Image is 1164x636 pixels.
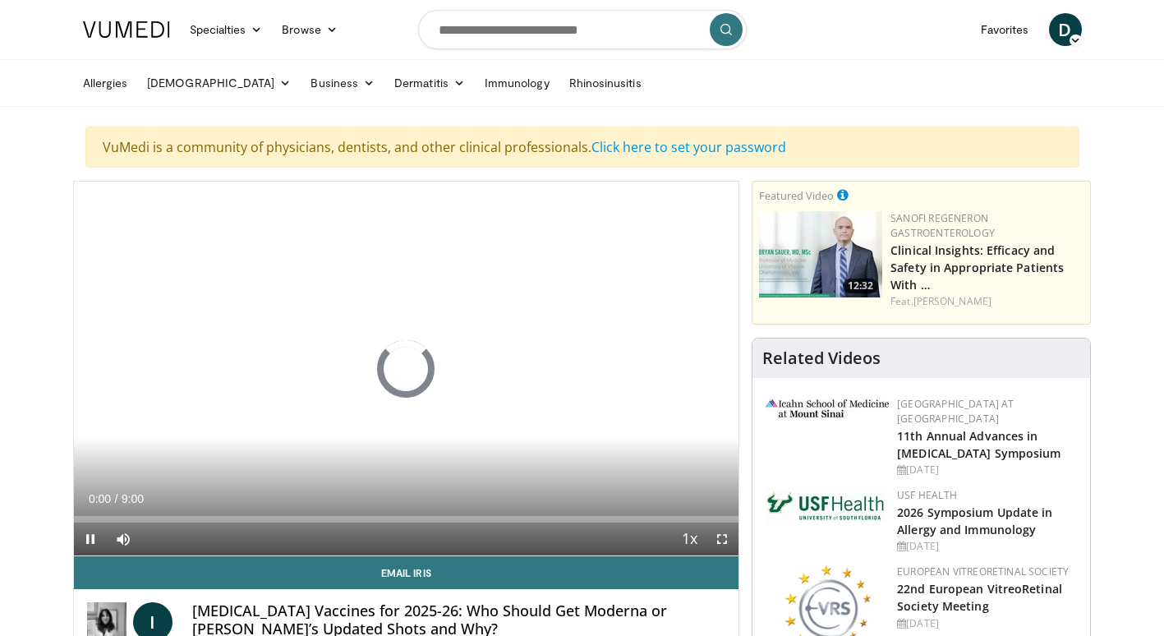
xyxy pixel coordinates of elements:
a: Rhinosinusitis [559,67,651,99]
span: 12:32 [843,279,878,293]
span: / [115,492,118,505]
div: VuMedi is a community of physicians, dentists, and other clinical professionals. [85,127,1079,168]
img: 6ba8804a-8538-4002-95e7-a8f8012d4a11.png.150x105_q85_autocrop_double_scale_upscale_version-0.2.jpg [766,488,889,524]
a: D [1049,13,1082,46]
button: Fullscreen [706,523,738,555]
a: 12:32 [759,211,882,297]
input: Search topics, interventions [418,10,747,49]
a: Business [301,67,384,99]
a: Click here to set your password [591,138,786,156]
a: 22nd European VitreoRetinal Society Meeting [897,581,1062,614]
a: European VitreoRetinal Society [897,565,1069,578]
span: 0:00 [89,492,111,505]
a: 11th Annual Advances in [MEDICAL_DATA] Symposium [897,428,1060,461]
span: 9:00 [122,492,144,505]
a: Sanofi Regeneron Gastroenterology [890,211,995,240]
video-js: Video Player [74,182,739,556]
div: [DATE] [897,539,1077,554]
div: Progress Bar [74,516,739,523]
img: VuMedi Logo [83,21,170,38]
a: Specialties [180,13,273,46]
a: Email Iris [74,556,739,589]
small: Featured Video [759,188,834,203]
a: Allergies [73,67,138,99]
a: Browse [272,13,347,46]
div: [DATE] [897,616,1077,631]
div: [DATE] [897,463,1077,477]
a: Immunology [475,67,559,99]
img: 3aa743c9-7c3f-4fab-9978-1464b9dbe89c.png.150x105_q85_autocrop_double_scale_upscale_version-0.2.jpg [766,399,889,417]
a: [GEOGRAPHIC_DATA] at [GEOGRAPHIC_DATA] [897,397,1014,426]
button: Playback Rate [673,523,706,555]
a: Favorites [971,13,1039,46]
a: [DEMOGRAPHIC_DATA] [137,67,301,99]
div: Feat. [890,294,1083,309]
a: 2026 Symposium Update in Allergy and Immunology [897,505,1052,537]
h4: Related Videos [762,348,881,368]
a: Clinical Insights: Efficacy and Safety in Appropriate Patients With … [890,242,1064,293]
img: bf9ce42c-6823-4735-9d6f-bc9dbebbcf2c.png.150x105_q85_crop-smart_upscale.jpg [759,211,882,297]
a: [PERSON_NAME] [913,294,991,308]
a: Dermatitis [384,67,475,99]
a: USF Health [897,488,957,502]
button: Mute [107,523,140,555]
button: Pause [74,523,107,555]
